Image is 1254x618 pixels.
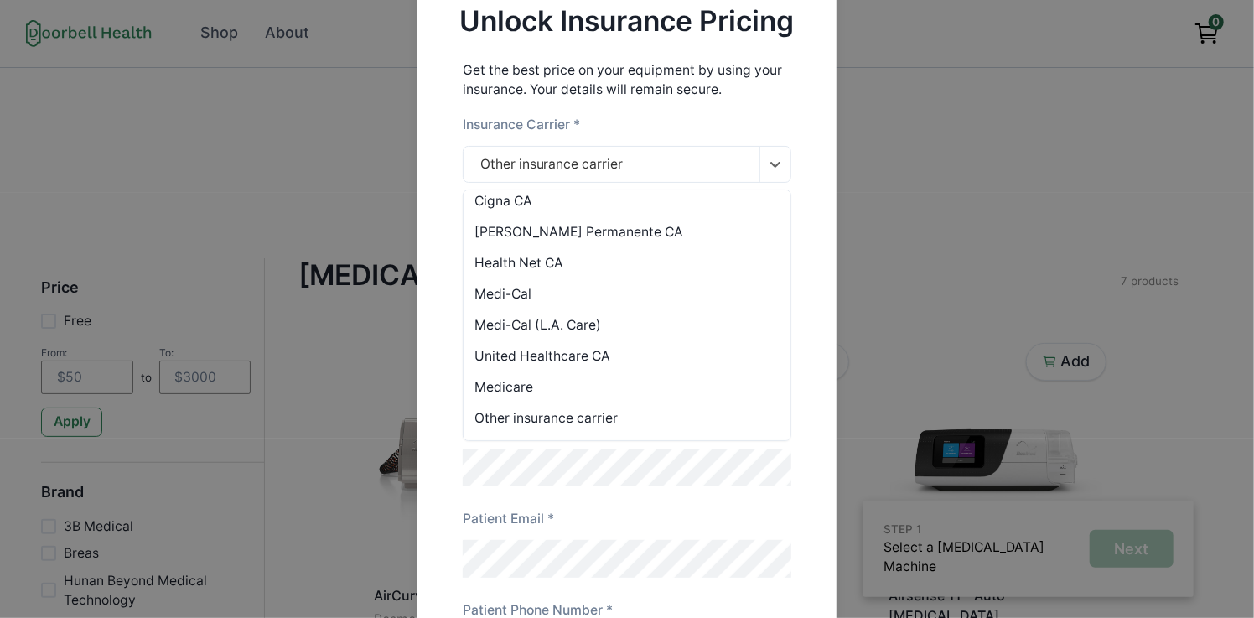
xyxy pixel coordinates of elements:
[464,247,791,278] div: Health Net CA
[464,216,791,247] div: [PERSON_NAME] Permanente CA
[463,60,792,100] p: Get the best price on your equipment by using your insurance. Your details will remain secure.
[464,309,791,340] div: Medi-Cal (L.A. Care)
[463,509,554,529] label: Patient Email
[460,4,795,38] h2: Unlock Insurance Pricing
[464,371,791,402] div: Medicare
[464,402,791,434] div: Other insurance carrier
[464,340,791,371] div: United Healthcare CA
[480,154,624,174] div: Other insurance carrier
[464,185,791,216] div: Cigna CA
[464,278,791,309] div: Medi-Cal
[463,115,580,135] label: Insurance Carrier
